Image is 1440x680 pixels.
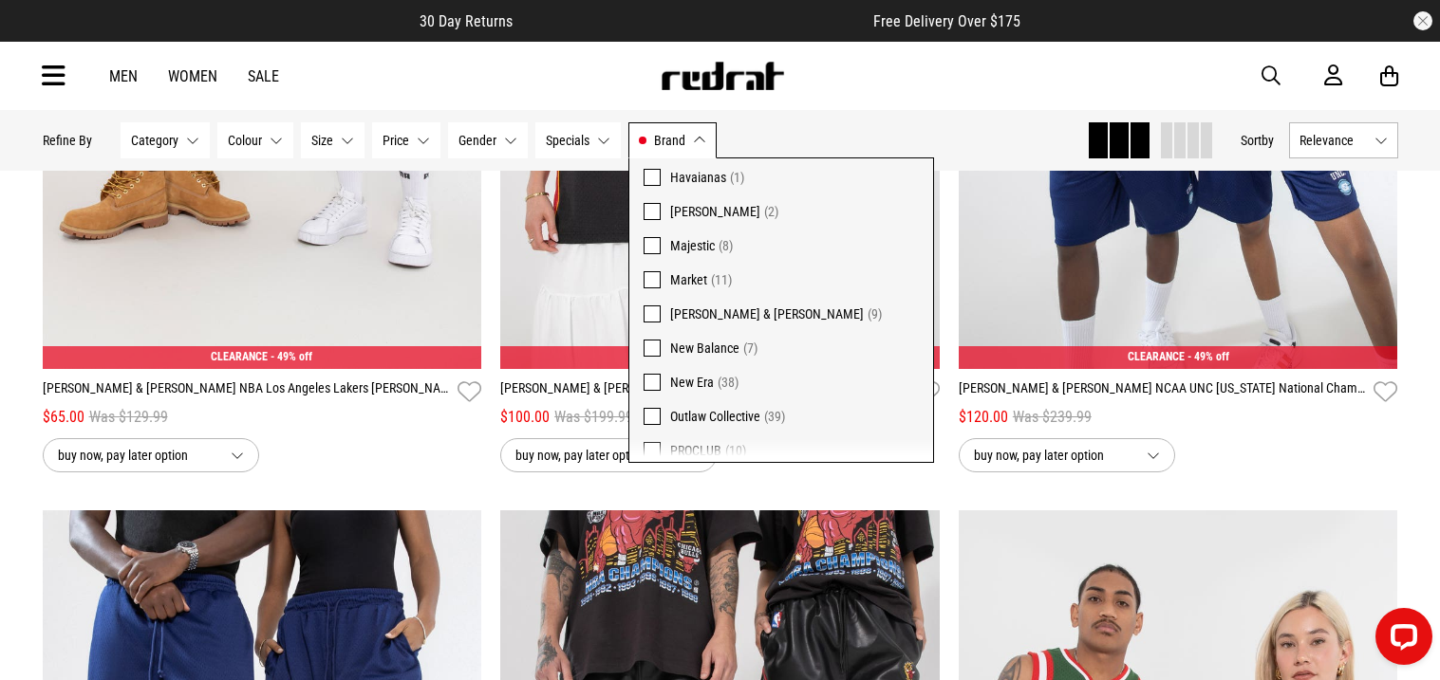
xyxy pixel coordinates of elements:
[1013,406,1092,429] span: Was $239.99
[1128,350,1185,363] span: CLEARANCE
[43,438,259,472] button: buy now, pay later option
[670,272,707,287] span: Market
[764,409,785,424] span: (39)
[670,340,739,356] span: New Balance
[248,67,279,85] a: Sale
[551,11,835,30] iframe: Customer reviews powered by Trustpilot
[301,122,365,158] button: Size
[670,306,864,322] span: [PERSON_NAME] & [PERSON_NAME]
[43,406,84,429] span: $65.00
[670,409,760,424] span: Outlaw Collective
[628,122,717,158] button: Brand
[670,375,714,390] span: New Era
[974,444,1131,467] span: buy now, pay later option
[660,62,785,90] img: Redrat logo
[1360,600,1440,680] iframe: LiveChat chat widget
[628,157,934,463] div: Brand
[43,378,451,406] a: [PERSON_NAME] & [PERSON_NAME] NBA Los Angeles Lakers [PERSON_NAME]
[420,12,513,30] span: 30 Day Returns
[500,378,908,406] a: [PERSON_NAME] & [PERSON_NAME] NBA Miami Heat [PERSON_NAME] [DATE]-[DATE] Swingman
[711,272,732,287] span: (11)
[535,122,621,158] button: Specials
[959,378,1367,406] a: [PERSON_NAME] & [PERSON_NAME] NCAA UNC [US_STATE] National Champion Jacket
[1262,133,1274,148] span: by
[1188,350,1229,363] span: - 49% off
[448,122,528,158] button: Gender
[764,204,778,219] span: (2)
[868,306,882,322] span: (9)
[719,238,733,253] span: (8)
[1300,133,1367,148] span: Relevance
[670,204,760,219] span: [PERSON_NAME]
[554,406,633,429] span: Was $199.99
[873,12,1020,30] span: Free Delivery Over $175
[89,406,168,429] span: Was $129.99
[131,133,178,148] span: Category
[109,67,138,85] a: Men
[718,375,739,390] span: (38)
[725,443,746,458] span: (10)
[515,444,673,467] span: buy now, pay later option
[1241,129,1274,152] button: Sortby
[217,122,293,158] button: Colour
[730,170,744,185] span: (1)
[959,438,1175,472] button: buy now, pay later option
[670,238,715,253] span: Majestic
[1289,122,1398,158] button: Relevance
[383,133,409,148] span: Price
[271,350,312,363] span: - 49% off
[228,133,262,148] span: Colour
[58,444,215,467] span: buy now, pay later option
[168,67,217,85] a: Women
[211,350,268,363] span: CLEARANCE
[311,133,333,148] span: Size
[500,406,550,429] span: $100.00
[959,406,1008,429] span: $120.00
[43,133,92,148] p: Refine By
[546,133,589,148] span: Specials
[670,443,721,458] span: PROCLUB
[372,122,440,158] button: Price
[500,438,717,472] button: buy now, pay later option
[670,170,726,185] span: Havaianas
[458,133,496,148] span: Gender
[654,133,685,148] span: Brand
[121,122,210,158] button: Category
[743,340,757,356] span: (7)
